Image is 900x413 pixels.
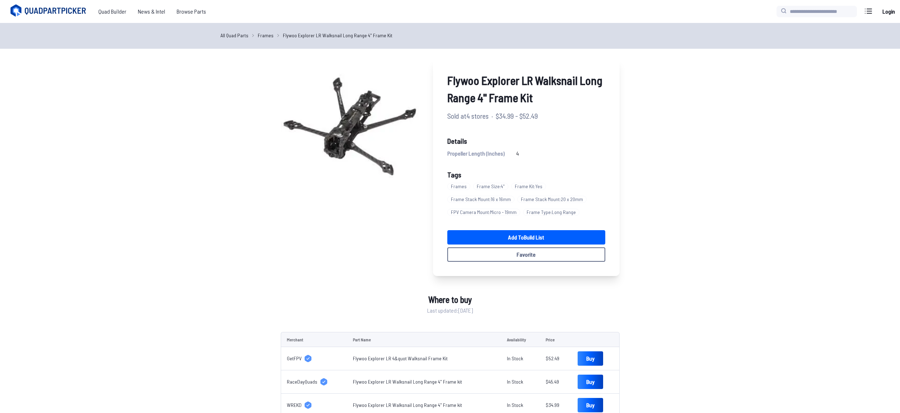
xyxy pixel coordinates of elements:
[517,193,589,206] a: Frame Stack Mount:20 x 20mm
[447,206,523,219] a: FPV Camera Mount:Micro - 19mm
[540,347,572,370] td: $52.49
[287,355,342,362] a: GetFPV
[473,180,511,193] a: Frame Size:4"
[540,370,572,394] td: $45.49
[523,209,579,216] span: Frame Type : Long Range
[287,402,302,409] span: WREKD
[578,351,603,366] a: Buy
[347,332,501,347] td: Part Name
[496,110,538,121] span: $34.99 - $52.49
[447,230,605,245] a: Add toBuild List
[517,196,587,203] span: Frame Stack Mount : 20 x 20mm
[473,183,508,190] span: Frame Size : 4"
[511,183,546,190] span: Frame Kit : Yes
[447,136,605,146] span: Details
[447,72,605,106] span: Flywoo Explorer LR Walksnail Long Range 4" Frame Kit
[501,332,540,347] td: Availability
[540,332,572,347] td: Price
[353,379,462,385] a: Flywoo Explorer LR Walksnail Long Range 4" Frame kit
[287,355,302,362] span: GetFPV
[447,209,520,216] span: FPV Camera Mount : Micro - 19mm
[171,4,212,19] a: Browse Parts
[287,378,317,385] span: RaceDayQuads
[353,355,448,361] a: Flywoo Explorer LR 4&quot Walksnail Frame Kit
[447,183,470,190] span: Frames
[516,149,519,158] span: 4
[501,370,540,394] td: In Stock
[93,4,132,19] a: Quad Builder
[281,332,348,347] td: Merchant
[287,402,342,409] a: WREKD
[447,180,473,193] a: Frames
[287,378,342,385] a: RaceDayQuads
[353,402,462,408] a: Flywoo Explorer LR Walksnail Long Range 4" Frame kit
[220,32,248,39] a: All Quad Parts
[132,4,171,19] a: News & Intel
[491,110,493,121] span: ·
[447,170,461,179] span: Tags
[880,4,897,19] a: Login
[447,193,517,206] a: Frame Stack Mount:16 x 16mm
[501,347,540,370] td: In Stock
[447,149,505,158] span: Propeller Length (Inches)
[258,32,274,39] a: Frames
[447,196,514,203] span: Frame Stack Mount : 16 x 16mm
[283,32,392,39] a: Flywoo Explorer LR Walksnail Long Range 4" Frame Kit
[427,306,473,315] span: Last updated: [DATE]
[511,180,549,193] a: Frame Kit:Yes
[578,398,603,412] a: Buy
[523,206,582,219] a: Frame Type:Long Range
[447,110,489,121] span: Sold at 4 stores
[578,375,603,389] a: Buy
[428,293,472,306] span: Where to buy
[281,57,419,195] img: image
[447,247,605,262] button: Favorite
